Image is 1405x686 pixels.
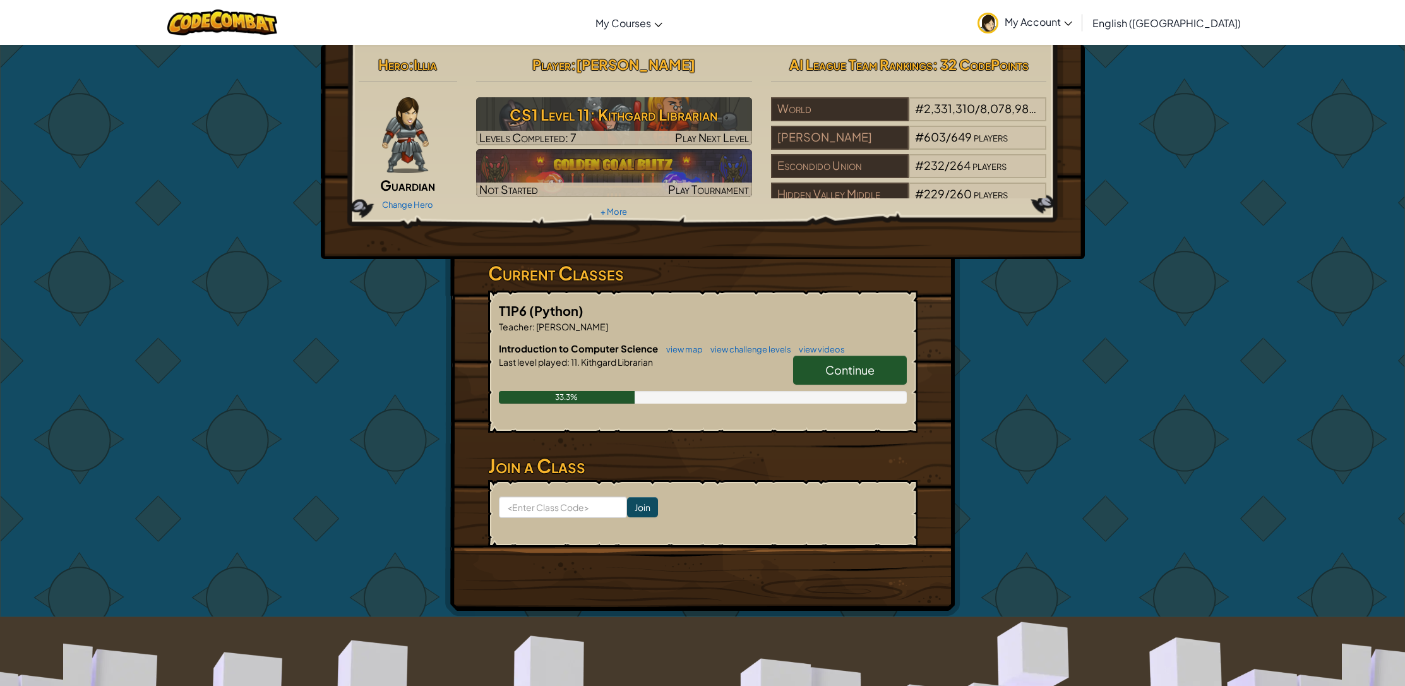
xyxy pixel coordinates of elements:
a: view challenge levels [704,344,791,354]
span: : 32 CodePoints [933,56,1029,73]
span: My Account [1005,15,1072,28]
a: Play Next Level [476,97,752,145]
span: 11. [570,356,580,368]
a: view map [660,344,703,354]
span: players [974,129,1008,144]
span: 264 [950,158,971,172]
span: Introduction to Computer Science [499,342,660,354]
a: World#2,331,310/8,078,982players [771,109,1047,124]
a: Escondido Union#232/264players [771,166,1047,181]
a: [PERSON_NAME]#603/649players [771,138,1047,152]
span: Teacher [499,321,532,332]
span: players [972,158,1007,172]
span: # [915,158,924,172]
span: Levels Completed: 7 [479,130,577,145]
span: AI League Team Rankings [789,56,933,73]
span: # [915,101,924,116]
span: Continue [825,363,875,377]
img: CodeCombat logo [167,9,278,35]
a: Change Hero [382,200,433,210]
a: Hidden Valley Middle#229/260players [771,195,1047,209]
div: Escondido Union [771,154,909,178]
span: Kithgard Librarian [580,356,653,368]
div: World [771,97,909,121]
span: : [571,56,576,73]
span: Play Tournament [668,182,749,196]
input: Join [627,497,658,517]
span: 232 [924,158,945,172]
a: English ([GEOGRAPHIC_DATA]) [1086,6,1247,40]
span: 2,331,310 [924,101,975,116]
img: CS1 Level 11: Kithgard Librarian [476,97,752,145]
span: 649 [951,129,972,144]
span: players [1037,101,1072,116]
span: [PERSON_NAME] [535,321,608,332]
a: Not StartedPlay Tournament [476,149,752,197]
span: Player [532,56,571,73]
span: # [915,186,924,201]
div: Hidden Valley Middle [771,183,909,207]
span: / [945,158,950,172]
span: : [532,321,535,332]
a: My Courses [589,6,669,40]
div: 33.3% [499,391,635,404]
span: Illia [414,56,437,73]
span: / [975,101,980,116]
span: Play Next Level [675,130,749,145]
span: / [945,186,950,201]
span: Guardian [380,176,435,194]
img: guardian-pose.png [382,97,428,173]
input: <Enter Class Code> [499,496,627,518]
span: 260 [950,186,972,201]
span: 229 [924,186,945,201]
span: Hero [378,56,409,73]
span: Last level played [499,356,567,368]
a: + More [601,207,627,217]
h3: Join a Class [488,452,918,480]
h3: Current Classes [488,259,918,287]
div: [PERSON_NAME] [771,126,909,150]
span: : [567,356,570,368]
span: / [946,129,951,144]
span: Not Started [479,182,538,196]
span: : [409,56,414,73]
img: Golden Goal [476,149,752,197]
span: [PERSON_NAME] [576,56,695,73]
h3: CS1 Level 11: Kithgard Librarian [476,100,752,129]
span: 603 [924,129,946,144]
span: # [915,129,924,144]
span: players [974,186,1008,201]
span: My Courses [595,16,651,30]
a: view videos [792,344,845,354]
span: 8,078,982 [980,101,1036,116]
span: English ([GEOGRAPHIC_DATA]) [1092,16,1241,30]
span: (Python) [529,303,583,318]
span: T1P6 [499,303,529,318]
img: avatar [978,13,998,33]
a: My Account [971,3,1079,42]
